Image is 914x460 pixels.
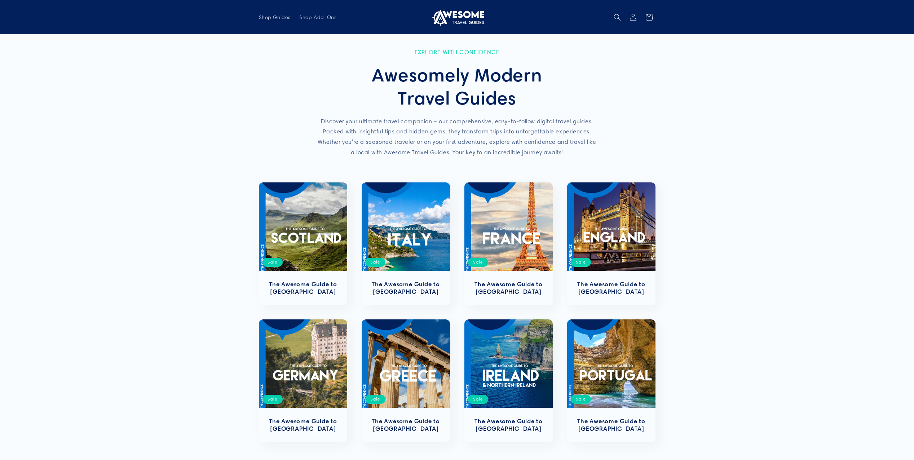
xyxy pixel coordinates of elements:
a: The Awesome Guide to [GEOGRAPHIC_DATA] [266,417,340,433]
a: The Awesome Guide to [GEOGRAPHIC_DATA] [369,417,443,433]
a: The Awesome Guide to [GEOGRAPHIC_DATA] [574,417,648,433]
h2: Awesomely Modern Travel Guides [317,63,598,109]
ul: Slider [259,182,655,442]
a: The Awesome Guide to [GEOGRAPHIC_DATA] [574,280,648,296]
a: Awesome Travel Guides [427,6,487,28]
a: The Awesome Guide to [GEOGRAPHIC_DATA] [472,280,546,296]
a: Shop Add-Ons [295,10,341,25]
span: Shop Add-Ons [299,14,336,21]
summary: Search [609,9,625,25]
img: Awesome Travel Guides [430,9,484,26]
p: Explore with Confidence [317,49,598,56]
p: Discover your ultimate travel companion – our comprehensive, easy-to-follow digital travel guides... [317,116,598,158]
span: Shop Guides [259,14,291,21]
a: The Awesome Guide to [GEOGRAPHIC_DATA] [266,280,340,296]
a: Shop Guides [255,10,295,25]
a: The Awesome Guide to [GEOGRAPHIC_DATA] [472,417,546,433]
a: The Awesome Guide to [GEOGRAPHIC_DATA] [369,280,443,296]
